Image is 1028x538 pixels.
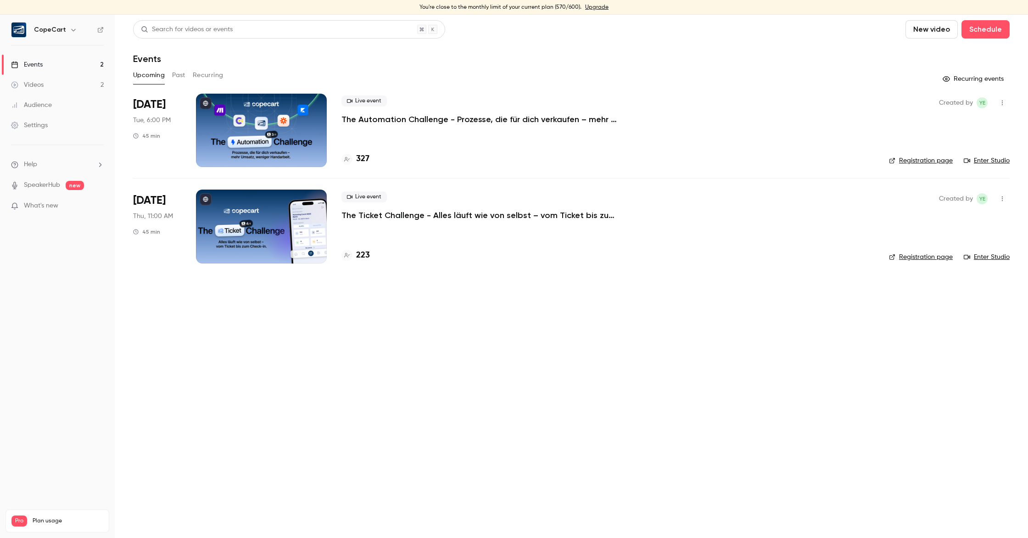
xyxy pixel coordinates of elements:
a: Registration page [889,156,953,165]
h6: CopeCart [34,25,66,34]
a: The Ticket Challenge - Alles läuft wie von selbst – vom Ticket bis zum Check-in [341,210,617,221]
div: 45 min [133,132,160,140]
span: new [66,181,84,190]
a: Upgrade [585,4,609,11]
a: Enter Studio [964,156,1010,165]
a: SpeakerHub [24,180,60,190]
a: 327 [341,153,369,165]
div: Search for videos or events [141,25,233,34]
a: 223 [341,249,370,262]
div: Events [11,60,43,69]
button: New video [905,20,958,39]
div: Videos [11,80,44,90]
span: Live event [341,191,387,202]
div: Oct 9 Thu, 11:00 AM (Europe/Berlin) [133,190,181,263]
span: Help [24,160,37,169]
a: The Automation Challenge - Prozesse, die für dich verkaufen – mehr Umsatz, weniger Handarbeit [341,114,617,125]
a: Enter Studio [964,252,1010,262]
span: Live event [341,95,387,106]
span: YE [979,97,985,108]
button: Past [172,68,185,83]
span: YE [979,193,985,204]
span: Thu, 11:00 AM [133,212,173,221]
span: Yasamin Esfahani [977,97,988,108]
span: What's new [24,201,58,211]
div: Settings [11,121,48,130]
span: Tue, 6:00 PM [133,116,171,125]
span: Plan usage [33,517,103,525]
li: help-dropdown-opener [11,160,104,169]
a: Registration page [889,252,953,262]
div: 45 min [133,228,160,235]
span: [DATE] [133,193,166,208]
span: Pro [11,516,27,527]
button: Recurring [193,68,223,83]
h4: 327 [356,153,369,165]
button: Recurring events [939,72,1010,86]
span: [DATE] [133,97,166,112]
span: Yasamin Esfahani [977,193,988,204]
h4: 223 [356,249,370,262]
h1: Events [133,53,161,64]
span: Created by [939,97,973,108]
div: Audience [11,101,52,110]
button: Schedule [961,20,1010,39]
span: Created by [939,193,973,204]
img: CopeCart [11,22,26,37]
div: Oct 7 Tue, 6:00 PM (Europe/Berlin) [133,94,181,167]
button: Upcoming [133,68,165,83]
